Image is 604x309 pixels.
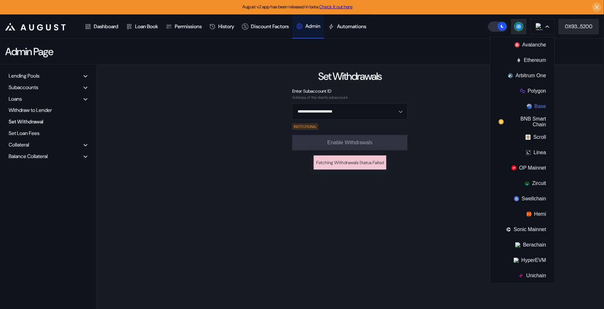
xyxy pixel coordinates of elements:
img: chain logo [515,42,520,47]
a: Dashboard [81,15,122,38]
button: Ethereum [490,53,554,68]
a: Discount Factors [238,15,293,38]
button: Unichain [490,268,554,283]
button: OP Mainnet [490,160,554,176]
button: Polygon [490,83,554,99]
div: Set Withdrawal [6,117,90,127]
button: HyperEVM [490,253,554,268]
div: 0X93...5200 [565,23,592,30]
img: chain logo [514,196,519,201]
img: chain logo [527,104,532,109]
div: Loans [9,96,22,102]
button: Scroll [490,129,554,145]
button: Berachain [490,237,554,253]
img: chain logo [506,227,511,232]
div: Enter Subaccount ID [292,88,407,94]
a: Automations [324,15,370,38]
button: Avalanche [490,37,554,53]
div: Withdraw to Lender [6,105,90,115]
button: Sonic Mainnet [490,222,554,237]
div: Subaccounts [9,84,38,91]
div: Permissions [175,23,202,30]
a: Admin [293,15,324,38]
img: chain logo [499,119,504,124]
a: Loan Book [122,15,162,38]
div: Lending Pools [9,72,39,79]
a: Check it out here [319,4,353,10]
div: INSTITUTIONAL [292,123,318,130]
button: Enable Withdrawals [292,135,407,150]
img: chain logo [526,135,531,140]
button: Zircuit [490,176,554,191]
span: August v2 app has been released in beta. [243,4,353,10]
img: chain logo [527,212,532,217]
div: Dashboard [94,23,118,30]
img: chain logo [520,88,525,94]
button: Open menu [292,104,407,120]
img: chain logo [514,258,519,263]
div: Discount Factors [251,23,289,30]
img: chain logo [525,181,530,186]
div: Automations [337,23,366,30]
div: Loan Book [135,23,158,30]
button: Base [490,99,554,114]
button: Linea [490,145,554,160]
img: chain logo [508,73,513,78]
div: Balance Collateral [9,153,48,160]
div: History [218,23,234,30]
img: chain logo [519,273,524,278]
div: Admin Page [5,45,53,58]
img: chain logo [526,150,531,155]
div: Collateral [9,141,29,148]
button: chain logo [530,19,555,34]
button: BNB Smart Chain [490,114,554,129]
img: chain logo [515,242,520,247]
button: Arbitrum One [490,68,554,83]
div: Admin [305,23,320,29]
button: 0X93...5200 [559,19,599,34]
button: Hemi [490,206,554,222]
div: Address of the client’s subaccount. [292,95,407,100]
div: Set Withdrawals [318,70,382,83]
img: chain logo [536,23,543,30]
div: Set Loan Fees [6,128,90,138]
button: Swellchain [490,191,554,206]
div: Fetching Withdrawals Status Failed [316,158,384,167]
img: chain logo [516,58,521,63]
img: chain logo [511,165,517,171]
a: History [205,15,238,38]
a: Permissions [162,15,205,38]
